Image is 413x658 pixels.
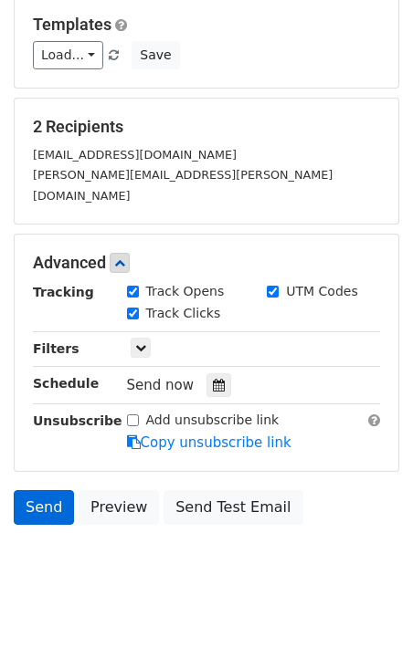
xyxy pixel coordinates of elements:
a: Send [14,490,74,525]
label: Track Opens [146,282,225,301]
label: UTM Codes [286,282,357,301]
strong: Schedule [33,376,99,391]
strong: Filters [33,341,79,356]
span: Send now [127,377,195,393]
a: Preview [79,490,159,525]
a: Load... [33,41,103,69]
a: Templates [33,15,111,34]
strong: Unsubscribe [33,413,122,428]
button: Save [132,41,179,69]
h5: 2 Recipients [33,117,380,137]
a: Copy unsubscribe link [127,434,291,451]
iframe: Chat Widget [322,570,413,658]
label: Add unsubscribe link [146,411,280,430]
h5: Advanced [33,253,380,273]
small: [PERSON_NAME][EMAIL_ADDRESS][PERSON_NAME][DOMAIN_NAME] [33,168,333,203]
a: Send Test Email [164,490,302,525]
small: [EMAIL_ADDRESS][DOMAIN_NAME] [33,148,237,162]
strong: Tracking [33,285,94,299]
label: Track Clicks [146,304,221,323]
